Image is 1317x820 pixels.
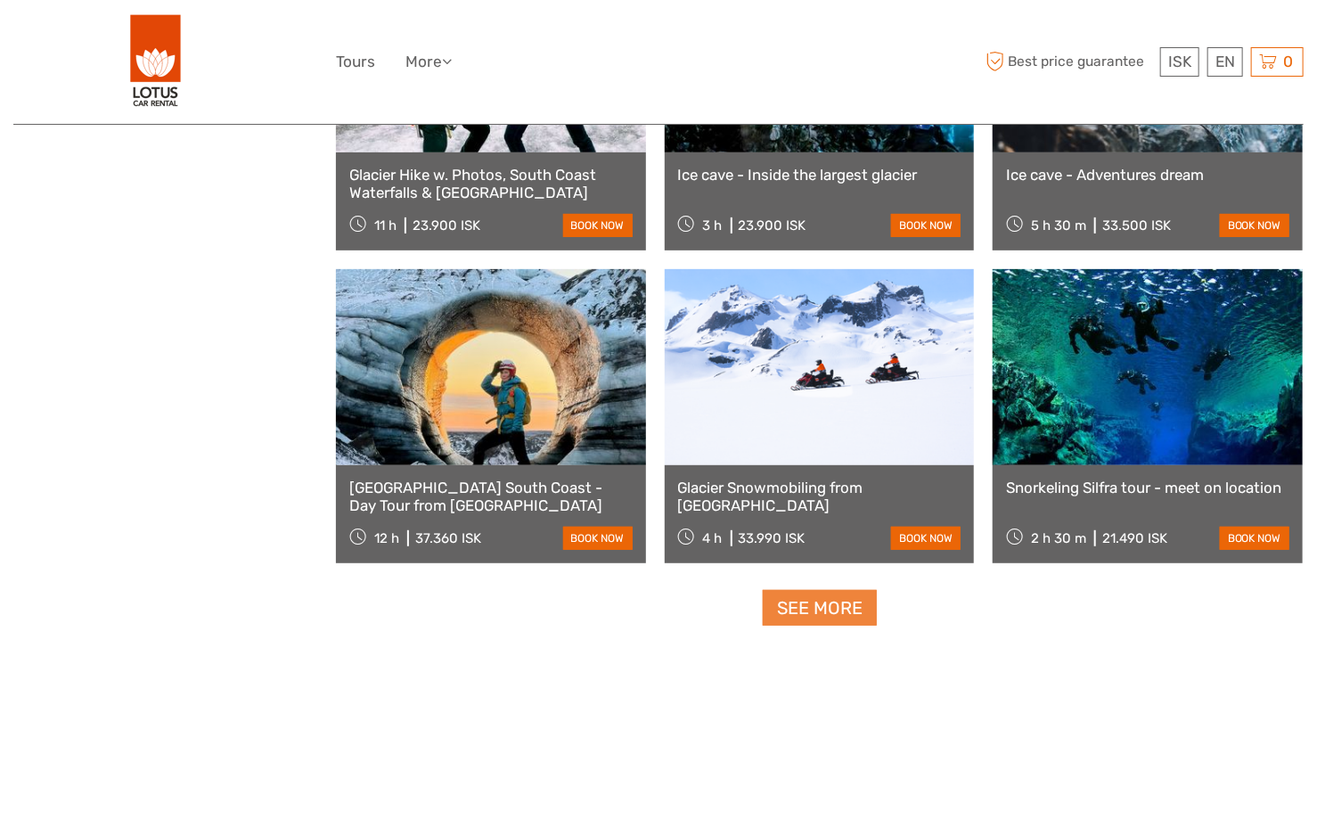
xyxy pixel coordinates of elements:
div: 23.900 ISK [413,217,480,234]
p: We're away right now. Please check back later! [25,31,201,45]
a: [GEOGRAPHIC_DATA] South Coast - Day Tour from [GEOGRAPHIC_DATA] [349,479,633,515]
span: 2 h 30 m [1031,530,1086,546]
a: More [405,49,452,75]
div: 23.900 ISK [739,217,806,234]
a: See more [763,590,877,627]
div: EN [1207,47,1243,77]
a: book now [1220,527,1289,550]
a: book now [563,214,633,237]
span: 0 [1280,53,1296,70]
a: Ice cave - Inside the largest glacier [678,166,961,184]
a: book now [563,527,633,550]
span: ISK [1168,53,1191,70]
span: 4 h [703,530,723,546]
span: 11 h [374,217,397,234]
div: 33.500 ISK [1102,217,1171,234]
div: 21.490 ISK [1102,530,1167,546]
a: Tours [336,49,375,75]
span: 5 h 30 m [1031,217,1086,234]
a: book now [891,527,961,550]
div: 33.990 ISK [739,530,806,546]
span: Best price guarantee [981,47,1156,77]
a: Snorkeling Silfra tour - meet on location [1006,479,1289,496]
a: Glacier Snowmobiling from [GEOGRAPHIC_DATA] [678,479,961,515]
span: 3 h [703,217,723,234]
button: Open LiveChat chat widget [205,28,226,49]
div: 37.360 ISK [415,530,481,546]
img: 443-e2bd2384-01f0-477a-b1bf-f993e7f52e7d_logo_big.png [130,13,182,111]
a: book now [891,214,961,237]
span: 12 h [374,530,399,546]
a: Ice cave - Adventures dream [1006,166,1289,184]
a: Glacier Hike w. Photos, South Coast Waterfalls & [GEOGRAPHIC_DATA] [349,166,633,202]
a: book now [1220,214,1289,237]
